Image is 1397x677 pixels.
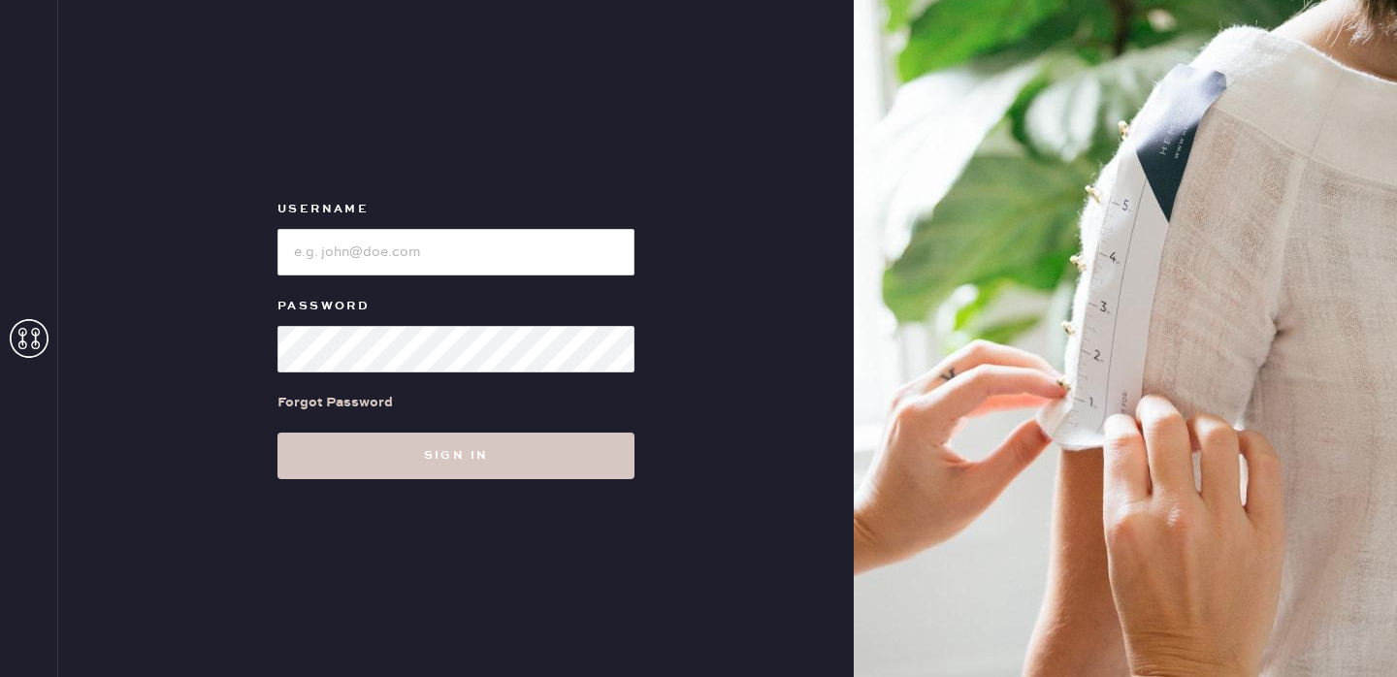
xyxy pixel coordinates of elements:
[277,198,634,221] label: Username
[277,433,634,479] button: Sign in
[277,372,393,433] a: Forgot Password
[277,229,634,275] input: e.g. john@doe.com
[277,392,393,413] div: Forgot Password
[277,295,634,318] label: Password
